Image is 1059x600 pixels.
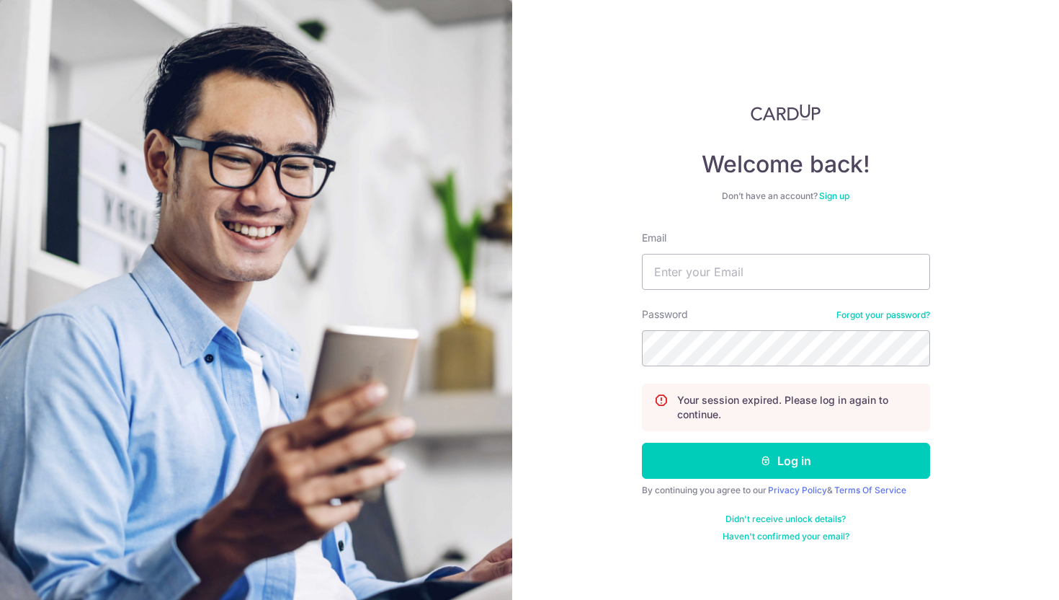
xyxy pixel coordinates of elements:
[642,307,688,322] label: Password
[677,393,918,422] p: Your session expired. Please log in again to continue.
[642,443,930,479] button: Log in
[836,309,930,321] a: Forgot your password?
[642,254,930,290] input: Enter your Email
[642,190,930,202] div: Don’t have an account?
[768,485,827,495] a: Privacy Policy
[642,231,666,245] label: Email
[642,485,930,496] div: By continuing you agree to our &
[723,531,849,542] a: Haven't confirmed your email?
[834,485,906,495] a: Terms Of Service
[819,190,849,201] a: Sign up
[725,513,846,525] a: Didn't receive unlock details?
[751,104,821,121] img: CardUp Logo
[642,150,930,179] h4: Welcome back!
